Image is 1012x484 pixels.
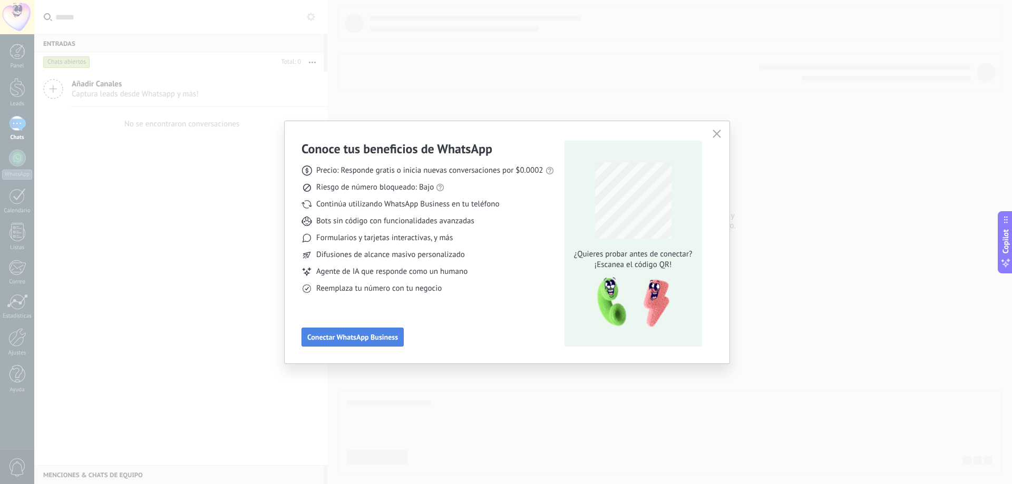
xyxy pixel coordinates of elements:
span: Reemplaza tu número con tu negocio [316,283,442,294]
span: ¡Escanea el código QR! [571,260,695,270]
button: Conectar WhatsApp Business [301,328,404,347]
span: Formularios y tarjetas interactivas, y más [316,233,453,243]
span: Continúa utilizando WhatsApp Business en tu teléfono [316,199,499,210]
span: Agente de IA que responde como un humano [316,266,468,277]
h3: Conoce tus beneficios de WhatsApp [301,141,492,157]
span: Bots sin código con funcionalidades avanzadas [316,216,474,226]
span: Riesgo de número bloqueado: Bajo [316,182,434,193]
span: ¿Quieres probar antes de conectar? [571,249,695,260]
span: Difusiones de alcance masivo personalizado [316,250,465,260]
span: Precio: Responde gratis o inicia nuevas conversaciones por $0.0002 [316,165,543,176]
span: Conectar WhatsApp Business [307,333,398,341]
span: Copilot [1000,229,1011,253]
img: qr-pic-1x.png [588,274,672,331]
